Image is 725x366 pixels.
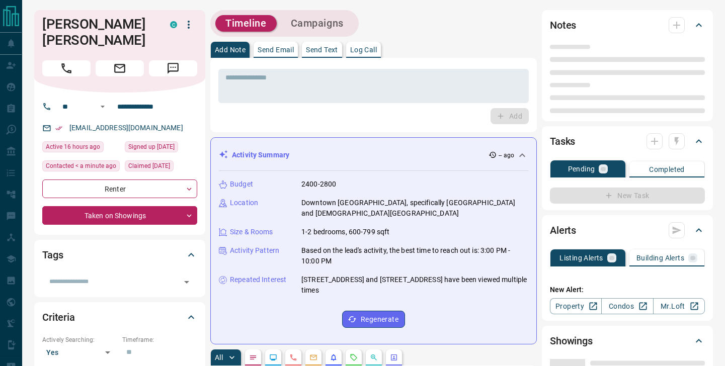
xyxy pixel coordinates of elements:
button: Timeline [215,15,277,32]
a: [EMAIL_ADDRESS][DOMAIN_NAME] [69,124,183,132]
p: [STREET_ADDRESS] and [STREET_ADDRESS] have been viewed multiple times [301,274,528,296]
p: Send Email [258,46,294,53]
span: Call [42,60,91,76]
svg: Listing Alerts [330,353,338,361]
p: 2400-2800 [301,179,336,190]
h2: Tasks [550,133,575,149]
p: Send Text [306,46,338,53]
div: Criteria [42,305,197,329]
div: Tasks [550,129,705,153]
p: Log Call [350,46,377,53]
div: Yes [42,344,117,360]
p: Size & Rooms [230,227,273,237]
div: Alerts [550,218,705,242]
span: Email [96,60,144,76]
div: Mon Jul 15 2024 [125,141,197,155]
p: All [215,354,223,361]
div: Wed Apr 23 2025 [125,160,197,174]
div: Taken on Showings [42,206,197,225]
p: Building Alerts [636,254,684,261]
svg: Notes [249,353,257,361]
div: Renter [42,179,197,198]
svg: Agent Actions [390,353,398,361]
button: Open [180,275,194,289]
span: Active 16 hours ago [46,142,100,152]
a: Condos [601,298,653,314]
p: New Alert: [550,285,705,295]
p: -- ago [499,151,514,160]
svg: Opportunities [370,353,378,361]
svg: Calls [289,353,297,361]
a: Property [550,298,602,314]
h2: Showings [550,333,593,349]
button: Campaigns [281,15,354,32]
h2: Alerts [550,222,576,238]
svg: Requests [350,353,358,361]
p: Budget [230,179,253,190]
svg: Lead Browsing Activity [269,353,277,361]
a: Mr.Loft [653,298,705,314]
p: Based on the lead's activity, the best time to reach out is: 3:00 PM - 10:00 PM [301,245,528,266]
span: Signed up [DATE] [128,142,175,152]
div: Fri Aug 15 2025 [42,141,120,155]
div: Sat Aug 16 2025 [42,160,120,174]
h2: Tags [42,247,63,263]
div: condos.ca [170,21,177,28]
p: Listing Alerts [559,254,603,261]
span: Claimed [DATE] [128,161,170,171]
p: Add Note [215,46,246,53]
div: Tags [42,243,197,267]
p: Downtown [GEOGRAPHIC_DATA], specifically [GEOGRAPHIC_DATA] and [DEMOGRAPHIC_DATA][GEOGRAPHIC_DATA] [301,198,528,219]
span: Message [149,60,197,76]
p: Completed [649,166,685,173]
p: Repeated Interest [230,274,286,285]
p: Pending [568,165,595,172]
h2: Notes [550,17,576,33]
p: Activity Summary [232,150,289,160]
p: 1-2 bedrooms, 600-799 sqft [301,227,389,237]
div: Activity Summary-- ago [219,146,528,164]
svg: Email Verified [55,125,62,132]
svg: Emails [309,353,317,361]
span: Contacted < a minute ago [46,161,116,171]
p: Actively Searching: [42,335,117,344]
p: Timeframe: [122,335,197,344]
h2: Criteria [42,309,75,325]
h1: [PERSON_NAME] [PERSON_NAME] [42,16,155,48]
button: Regenerate [342,311,405,328]
div: Showings [550,329,705,353]
div: Notes [550,13,705,37]
button: Open [97,101,109,113]
p: Location [230,198,258,208]
p: Activity Pattern [230,245,279,256]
